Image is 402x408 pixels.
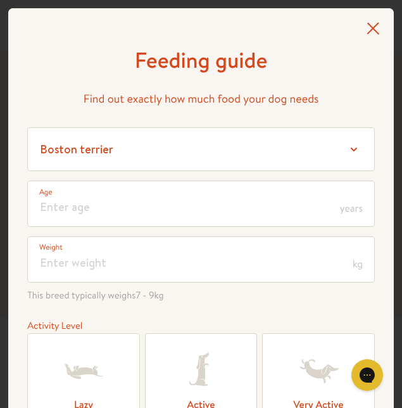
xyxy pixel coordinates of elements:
[27,236,375,283] input: Enter weight
[27,317,375,334] div: Activity Level
[27,89,375,109] p: Find out exactly how much food your dog needs
[27,181,375,227] input: Enter age
[39,241,63,253] label: Weight
[340,203,363,214] span: years
[135,288,154,302] span: 7 - 9
[345,355,389,395] iframe: Gorgias live chat messenger
[27,46,375,75] h1: Feeding guide
[39,186,53,198] label: Age
[353,259,363,269] span: kg
[27,287,375,303] span: This breed typically weighs kg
